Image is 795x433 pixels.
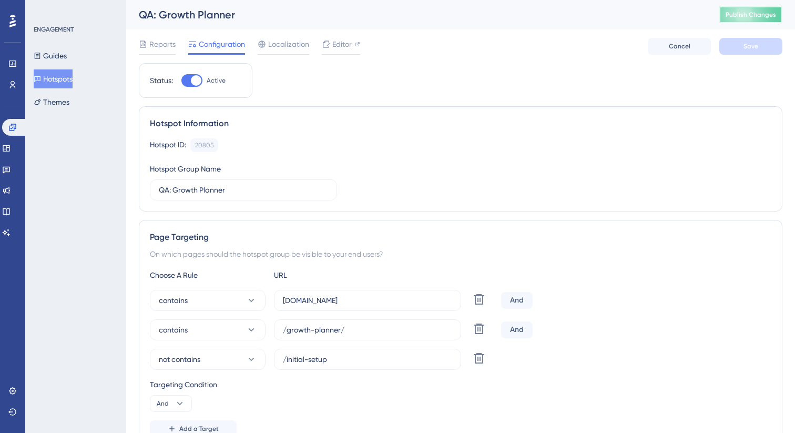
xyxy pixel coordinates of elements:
div: On which pages should the hotspot group be visible to your end users? [150,248,771,260]
div: And [501,321,533,338]
button: Publish Changes [719,6,782,23]
span: Publish Changes [726,11,776,19]
button: contains [150,290,266,311]
div: 20805 [195,141,213,149]
span: Configuration [199,38,245,51]
button: not contains [150,349,266,370]
div: Hotspot Information [150,117,771,130]
span: Save [743,42,758,51]
input: yourwebsite.com/path [283,324,452,336]
div: Choose A Rule [150,269,266,281]
span: not contains [159,353,200,366]
input: Type your Hotspot Group Name here [159,184,328,196]
button: And [150,395,192,412]
span: Add a Target [179,425,219,433]
button: Hotspots [34,69,73,88]
button: Save [719,38,782,55]
div: And [501,292,533,309]
span: Localization [268,38,309,51]
div: Page Targeting [150,231,771,244]
button: Cancel [648,38,711,55]
span: contains [159,294,188,307]
span: contains [159,324,188,336]
input: yourwebsite.com/path [283,354,452,365]
div: QA: Growth Planner [139,7,693,22]
div: Hotspot ID: [150,138,186,152]
button: contains [150,319,266,340]
span: Active [207,76,226,85]
div: URL [274,269,390,281]
div: ENGAGEMENT [34,25,74,34]
input: yourwebsite.com/path [283,295,452,306]
span: Editor [332,38,352,51]
button: Themes [34,93,69,112]
span: Cancel [669,42,690,51]
div: Status: [150,74,173,87]
div: Targeting Condition [150,378,771,391]
span: Reports [149,38,176,51]
button: Guides [34,46,67,65]
div: Hotspot Group Name [150,163,221,175]
span: And [157,399,169,408]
